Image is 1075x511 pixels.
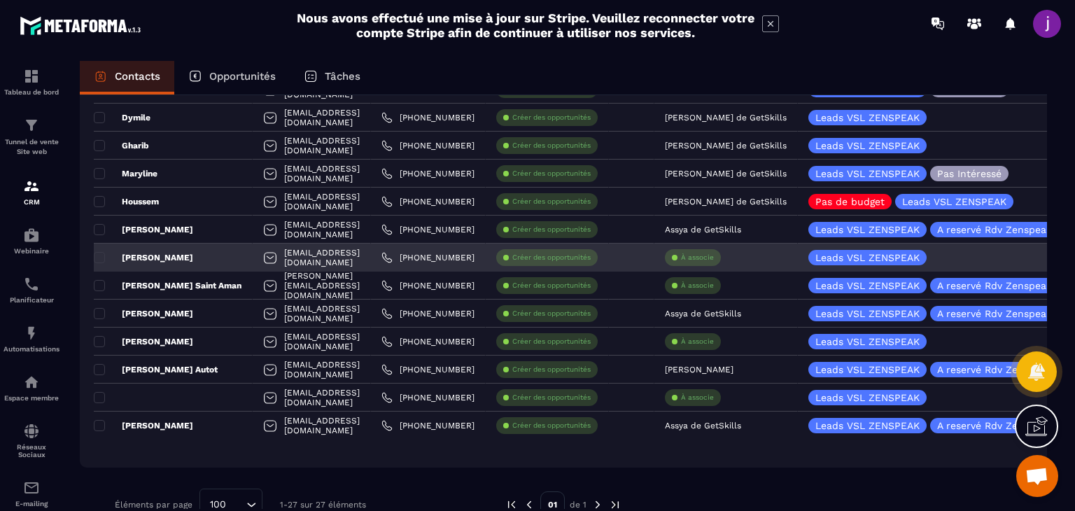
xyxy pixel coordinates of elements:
a: [PHONE_NUMBER] [381,196,475,207]
p: Leads VSL ZENSPEAK [815,225,920,234]
p: [PERSON_NAME] [94,336,193,347]
a: [PHONE_NUMBER] [381,336,475,347]
p: Gharib [94,140,149,151]
a: [PHONE_NUMBER] [381,140,475,151]
p: Leads VSL ZENSPEAK [815,141,920,150]
a: automationsautomationsAutomatisations [3,314,59,363]
a: [PHONE_NUMBER] [381,112,475,123]
p: Leads VSL ZENSPEAK [902,197,1006,206]
p: Leads VSL ZENSPEAK [815,365,920,374]
p: Leads VSL ZENSPEAK [815,113,920,122]
a: [PHONE_NUMBER] [381,224,475,235]
a: social-networksocial-networkRéseaux Sociaux [3,412,59,469]
a: [PHONE_NUMBER] [381,308,475,319]
p: [PERSON_NAME] [94,224,193,235]
img: automations [23,227,40,244]
p: Créer des opportunités [512,309,591,318]
p: CRM [3,198,59,206]
a: [PHONE_NUMBER] [381,168,475,179]
p: Créer des opportunités [512,253,591,262]
p: 1-27 sur 27 éléments [280,500,366,510]
p: Tableau de bord [3,88,59,96]
a: [PHONE_NUMBER] [381,252,475,263]
a: formationformationTableau de bord [3,57,59,106]
img: formation [23,117,40,134]
p: Planificateur [3,296,59,304]
p: Dymile [94,112,150,123]
a: [PHONE_NUMBER] [381,364,475,375]
a: Tâches [290,61,374,94]
p: [PERSON_NAME] de GetSkills [665,169,787,178]
img: automations [23,325,40,342]
p: Pas de budget [815,197,885,206]
p: A reservé Rdv Zenspeak [937,281,1052,290]
img: social-network [23,423,40,440]
p: [PERSON_NAME] [94,420,193,431]
p: Assya de GetSkills [665,309,741,318]
p: [PERSON_NAME] Saint Aman [94,280,241,291]
p: A reservé Rdv Zenspeak [937,365,1052,374]
p: Automatisations [3,345,59,353]
p: A reservé Rdv Zenspeak [937,421,1052,430]
p: À associe [681,337,714,346]
a: schedulerschedulerPlanificateur [3,265,59,314]
a: automationsautomationsEspace membre [3,363,59,412]
p: À associe [681,253,714,262]
p: [PERSON_NAME] de GetSkills [665,141,787,150]
p: Leads VSL ZENSPEAK [815,393,920,402]
img: prev [523,498,535,511]
p: Maryline [94,168,157,179]
p: Houssem [94,196,159,207]
p: [PERSON_NAME] de GetSkills [665,197,787,206]
p: Leads VSL ZENSPEAK [815,281,920,290]
img: prev [505,498,518,511]
p: Assya de GetSkills [665,225,741,234]
p: Éléments par page [115,500,192,510]
p: Pas Intéressé [937,169,1002,178]
p: Créer des opportunités [512,141,591,150]
a: [PHONE_NUMBER] [381,392,475,403]
img: logo [20,13,146,38]
p: Créer des opportunités [512,337,591,346]
p: [PERSON_NAME] [94,308,193,319]
p: Leads VSL ZENSPEAK [815,169,920,178]
p: [PERSON_NAME] [94,252,193,263]
p: Créer des opportunités [512,113,591,122]
h2: Nous avons effectué une mise à jour sur Stripe. Veuillez reconnecter votre compte Stripe afin de ... [296,10,755,40]
p: Créer des opportunités [512,225,591,234]
p: de 1 [570,499,586,510]
p: E-mailing [3,500,59,507]
p: Webinaire [3,247,59,255]
p: A reservé Rdv Zenspeak [937,225,1052,234]
p: Leads VSL ZENSPEAK [815,309,920,318]
img: email [23,479,40,496]
a: Opportunités [174,61,290,94]
p: Réseaux Sociaux [3,443,59,458]
p: Créer des opportunités [512,197,591,206]
img: formation [23,178,40,195]
p: À associe [681,281,714,290]
img: automations [23,374,40,391]
a: Contacts [80,61,174,94]
p: Espace membre [3,394,59,402]
p: Leads VSL ZENSPEAK [815,421,920,430]
img: next [609,498,621,511]
p: Assya de GetSkills [665,421,741,430]
p: Tunnel de vente Site web [3,137,59,157]
a: formationformationTunnel de vente Site web [3,106,59,167]
p: Contacts [115,70,160,83]
p: À associe [681,393,714,402]
p: [PERSON_NAME] [665,365,733,374]
p: Leads VSL ZENSPEAK [815,253,920,262]
p: Leads VSL ZENSPEAK [815,337,920,346]
p: Créer des opportunités [512,365,591,374]
p: Créer des opportunités [512,393,591,402]
img: next [591,498,604,511]
p: Créer des opportunités [512,281,591,290]
a: [PHONE_NUMBER] [381,280,475,291]
p: Créer des opportunités [512,421,591,430]
p: Tâches [325,70,360,83]
p: [PERSON_NAME] Autot [94,364,218,375]
a: formationformationCRM [3,167,59,216]
p: Opportunités [209,70,276,83]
